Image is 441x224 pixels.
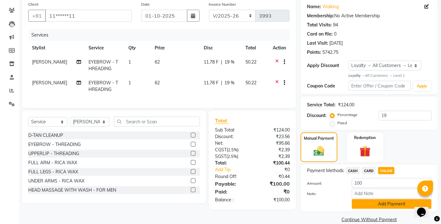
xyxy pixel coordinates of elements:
div: ₹0 [252,188,294,195]
span: 62 [155,80,160,86]
a: Add Tip [210,166,259,173]
span: | [221,80,222,86]
div: Card on file: [307,31,333,37]
span: EYEBROW - THREADING [89,59,118,71]
div: Discount: [210,133,252,140]
div: [DATE] [329,40,343,47]
input: Search by Name/Mobile/Email/Code [45,10,132,22]
div: ₹100.00 [252,197,294,203]
th: Action [269,41,290,55]
div: HEAD MASSAGE WITH WASH - FOR MEN [28,187,116,193]
div: Net: [210,140,252,147]
label: Fixed [337,120,347,126]
div: No Active Membership [307,13,432,19]
div: ₹124.00 [252,127,294,133]
span: | [221,59,222,65]
input: Amount [352,178,432,188]
div: Payable: [210,180,252,188]
input: Enter Offer / Coupon Code [349,81,411,91]
div: 94 [333,22,338,28]
div: Membership: [307,13,334,19]
span: CASH [346,167,360,174]
span: 50.22 [245,80,256,86]
div: Service Total: [307,102,336,108]
div: FULL ARM - RICA WAX [28,160,77,166]
div: Paid: [210,188,252,195]
div: ₹0.44 [252,173,294,180]
span: SGST [215,154,226,159]
div: 0 [334,31,336,37]
label: Date [141,2,150,7]
th: Stylist [28,41,85,55]
div: Balance : [210,197,252,203]
th: Disc [200,41,242,55]
span: CGST [215,147,227,153]
div: All Customers → Level 1 [349,73,432,78]
label: Note: [302,191,347,197]
label: Client [28,2,38,7]
div: UPPERLIP - THREADING [28,150,79,157]
span: Payment Methods [307,167,344,174]
a: Walking [322,3,339,10]
span: CARD [362,167,376,174]
button: Apply [413,81,431,91]
div: Last Visit: [307,40,328,47]
span: Total [215,117,229,124]
div: D-TAN CLEANUP [28,132,63,139]
span: 2.5% [228,147,237,152]
img: _cash.svg [310,145,327,157]
th: Price [151,41,200,55]
div: EYEBROW - THREADING [28,141,81,148]
input: Add Note [352,189,432,199]
th: Service [85,41,124,55]
div: ₹0 [260,166,295,173]
span: 19 % [225,80,235,86]
span: [PERSON_NAME] [32,80,67,86]
span: 11.78 F [204,59,218,65]
span: 1 [128,59,131,65]
div: ₹124.00 [338,102,354,108]
div: ₹95.66 [252,140,294,147]
span: [PERSON_NAME] [32,59,67,65]
a: Continue Without Payment [302,216,437,223]
span: EYEBROW - THREADING [89,80,118,92]
div: ₹2.39 [252,147,294,153]
label: Percentage [337,112,358,118]
label: Invoice Number [209,2,236,7]
button: Add Payment [352,199,432,209]
button: +91 [28,10,46,22]
span: 11.78 F [204,80,218,86]
div: Apply Discount [307,62,348,69]
label: Amount: [302,181,347,186]
div: UNDER ARMS - RICA WAX [28,178,84,184]
th: Qty [125,41,151,55]
label: Redemption [354,135,376,141]
div: ₹100.00 [252,180,294,188]
div: Total: [210,160,252,166]
div: ₹23.56 [252,133,294,140]
div: ₹2.39 [252,153,294,160]
div: Discount: [307,112,326,119]
span: 1 [128,80,131,86]
div: 5742.75 [322,49,338,56]
span: 62 [155,59,160,65]
div: ₹100.44 [252,160,294,166]
div: Name: [307,3,321,10]
div: Services [29,29,294,41]
div: ( ) [210,147,252,153]
div: Round Off: [210,173,252,180]
div: FULL LEGS - RICA WAX [28,169,78,175]
div: Total Visits: [307,22,332,28]
div: Points: [307,49,321,56]
div: Sub Total: [210,127,252,133]
input: Search or Scan [114,117,200,126]
iframe: chat widget [415,199,435,218]
div: ( ) [210,153,252,160]
th: Total [242,41,269,55]
span: 2.5% [228,154,237,159]
strong: Loyalty → [349,73,365,78]
label: Manual Payment [304,136,334,141]
img: _gift.svg [356,144,374,158]
div: Coupon Code [307,83,348,89]
span: 50.22 [245,59,256,65]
